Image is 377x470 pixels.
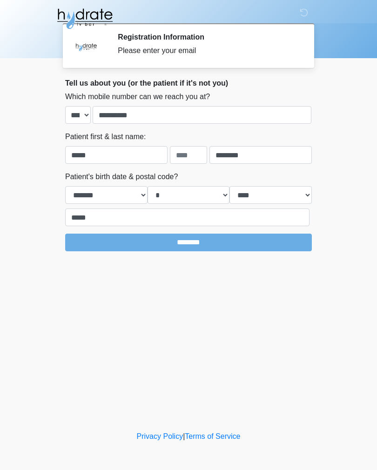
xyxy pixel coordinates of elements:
a: Terms of Service [185,432,240,440]
a: Privacy Policy [137,432,183,440]
label: Which mobile number can we reach you at? [65,91,210,102]
div: Please enter your email [118,45,298,56]
label: Patient first & last name: [65,131,146,142]
a: | [183,432,185,440]
h2: Tell us about you (or the patient if it's not you) [65,79,312,87]
img: Agent Avatar [72,33,100,60]
img: Hydrate IV Bar - Fort Collins Logo [56,7,114,30]
label: Patient's birth date & postal code? [65,171,178,182]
